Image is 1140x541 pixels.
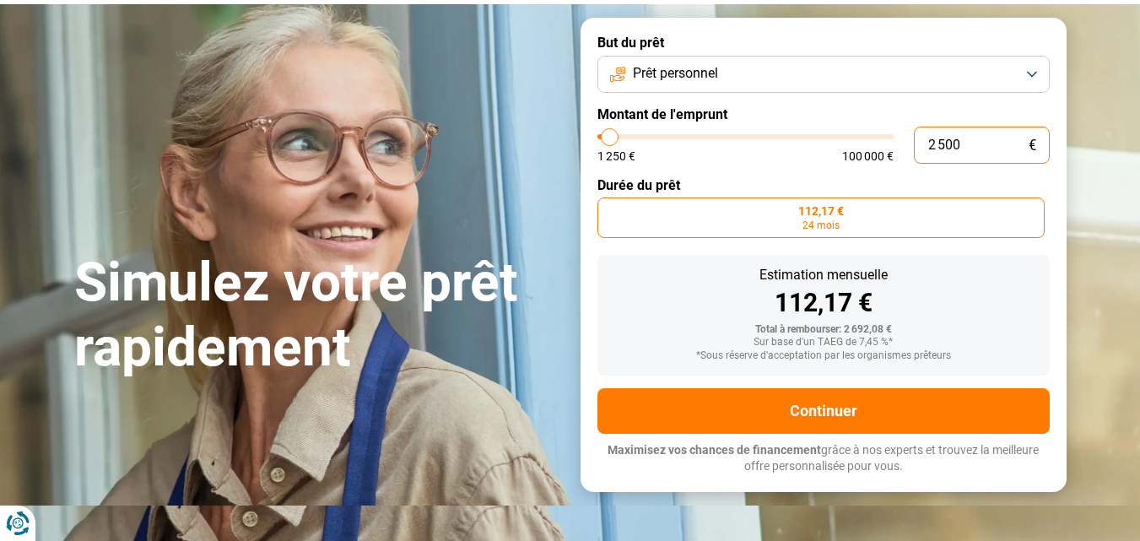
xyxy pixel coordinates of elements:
div: Sur base d'un TAEG de 7,45 %* [611,337,1036,349]
label: Montant de l'emprunt [597,106,1050,122]
span: 100 000 € [842,150,894,162]
button: Prêt personnel [597,56,1050,93]
p: grâce à nos experts et trouvez la meilleure offre personnalisée pour vous. [597,442,1050,475]
label: Durée du prêt [597,177,1050,193]
div: Estimation mensuelle [611,268,1036,282]
span: Prêt personnel [633,64,718,83]
span: 24 mois [802,220,840,230]
h1: Simulez votre prêt rapidement [74,251,560,381]
div: *Sous réserve d'acceptation par les organismes prêteurs [611,350,1036,362]
span: € [1029,138,1036,153]
span: 1 250 € [597,150,635,162]
span: Maximisez vos chances de financement [608,443,821,457]
button: Continuer [597,388,1050,434]
label: But du prêt [597,35,1050,51]
div: Total à rembourser: 2 692,08 € [611,324,1036,336]
span: 112,17 € [798,205,844,217]
div: 112,17 € [611,290,1036,316]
